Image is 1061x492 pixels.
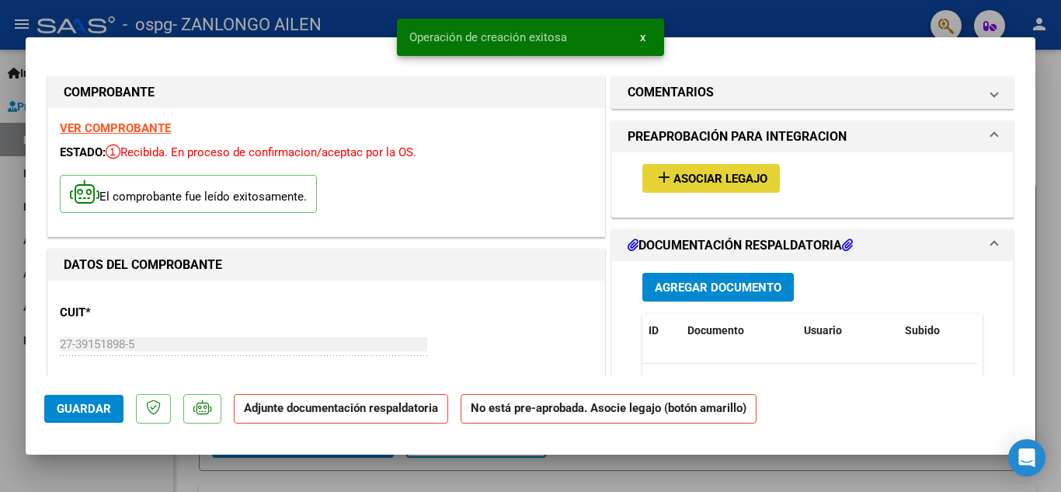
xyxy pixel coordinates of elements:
[798,314,899,347] datatable-header-cell: Usuario
[642,273,794,302] button: Agregar Documento
[60,121,171,135] a: VER COMPROBANTE
[673,172,767,186] span: Asociar Legajo
[804,324,842,337] span: Usuario
[649,324,659,337] span: ID
[612,230,1013,261] mat-expansion-panel-header: DOCUMENTACIÓN RESPALDATORIA
[60,175,317,213] p: El comprobante fue leído exitosamente.
[1008,439,1045,476] div: Open Intercom Messenger
[44,395,123,423] button: Guardar
[60,304,220,322] p: CUIT
[642,164,780,193] button: Asociar Legajo
[57,402,111,416] span: Guardar
[628,83,714,102] h1: COMENTARIOS
[976,314,1054,347] datatable-header-cell: Acción
[640,30,645,44] span: x
[612,152,1013,217] div: PREAPROBACIÓN PARA INTEGRACION
[687,324,744,337] span: Documento
[64,85,155,99] strong: COMPROBANTE
[60,145,106,159] span: ESTADO:
[409,30,567,45] span: Operación de creación exitosa
[899,314,976,347] datatable-header-cell: Subido
[612,77,1013,108] mat-expansion-panel-header: COMENTARIOS
[642,364,977,403] div: No data to display
[64,257,222,272] strong: DATOS DEL COMPROBANTE
[681,314,798,347] datatable-header-cell: Documento
[244,401,438,415] strong: Adjunte documentación respaldatoria
[655,168,673,187] mat-icon: add
[628,127,847,146] h1: PREAPROBACIÓN PARA INTEGRACION
[905,324,940,337] span: Subido
[655,281,781,295] span: Agregar Documento
[106,145,416,159] span: Recibida. En proceso de confirmacion/aceptac por la OS.
[461,394,757,424] strong: No está pre-aprobada. Asocie legajo (botón amarillo)
[642,314,681,347] datatable-header-cell: ID
[628,23,658,51] button: x
[628,236,853,255] h1: DOCUMENTACIÓN RESPALDATORIA
[612,121,1013,152] mat-expansion-panel-header: PREAPROBACIÓN PARA INTEGRACION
